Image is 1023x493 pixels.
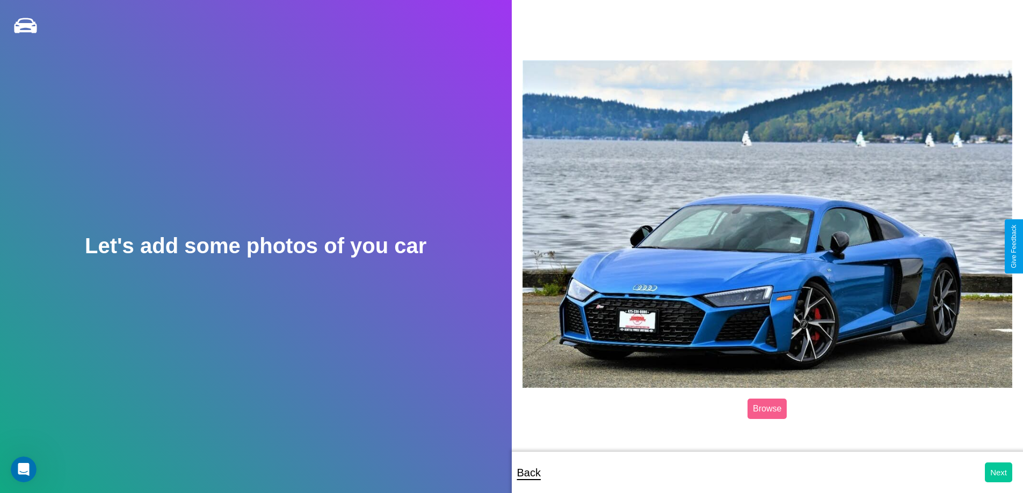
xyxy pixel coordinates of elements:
button: Next [985,462,1012,482]
iframe: Intercom live chat [11,457,37,482]
label: Browse [748,399,787,419]
div: Give Feedback [1010,225,1018,268]
h2: Let's add some photos of you car [85,234,426,258]
img: posted [523,60,1013,388]
p: Back [517,463,541,482]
